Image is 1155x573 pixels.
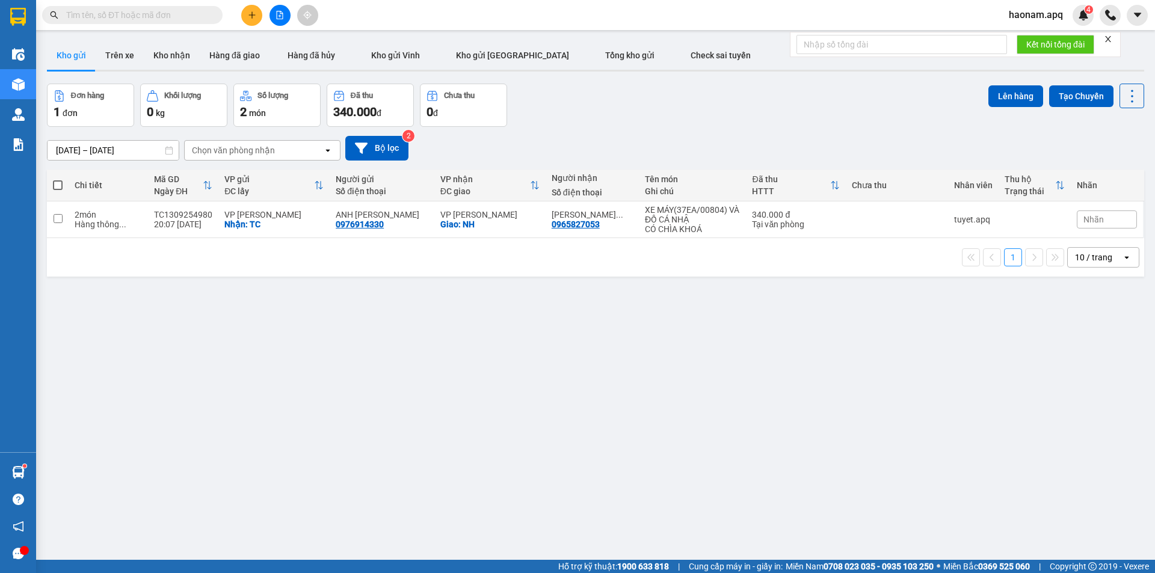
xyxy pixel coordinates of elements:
strong: 1900 633 818 [617,562,669,571]
button: Tạo Chuyến [1049,85,1113,107]
div: Chi tiết [75,180,142,190]
div: ĐC lấy [224,186,314,196]
div: VP [PERSON_NAME] [440,210,540,219]
button: file-add [269,5,291,26]
div: Chọn văn phòng nhận [192,144,275,156]
input: Nhập số tổng đài [796,35,1007,54]
th: Toggle SortBy [218,170,330,201]
span: plus [248,11,256,19]
sup: 1 [23,464,26,468]
span: Kho gửi Vinh [371,51,420,60]
div: 0965827053 [552,219,600,229]
div: VP [PERSON_NAME] [224,210,324,219]
span: close [1104,35,1112,43]
span: 1 [54,105,60,119]
button: Chưa thu0đ [420,84,507,127]
button: 1 [1004,248,1022,266]
button: Khối lượng0kg [140,84,227,127]
sup: 2 [402,130,414,142]
input: Tìm tên, số ĐT hoặc mã đơn [66,8,208,22]
div: Số điện thoại [336,186,428,196]
img: warehouse-icon [12,48,25,61]
img: phone-icon [1105,10,1116,20]
button: Kho nhận [144,41,200,70]
button: Lên hàng [988,85,1043,107]
span: notification [13,521,24,532]
span: 0 [427,105,433,119]
div: 2 món [75,210,142,219]
div: Trạng thái [1005,186,1055,196]
span: 0 [147,105,153,119]
button: caret-down [1127,5,1148,26]
span: Cung cấp máy in - giấy in: [689,560,783,573]
span: kg [156,108,165,118]
div: ĐC giao [440,186,530,196]
button: Hàng đã giao [200,41,269,70]
span: question-circle [13,494,24,505]
span: Kho gửi [GEOGRAPHIC_DATA] [456,51,569,60]
div: Tại văn phòng [752,219,839,229]
th: Toggle SortBy [746,170,845,201]
div: ANH LƯƠNG VĂN PHI [336,210,428,219]
div: Mã GD [154,174,203,184]
span: Nhãn [1083,215,1104,224]
span: đ [433,108,438,118]
span: | [1039,560,1041,573]
sup: 4 [1085,5,1093,14]
div: Hàng thông thường [75,219,142,229]
button: Kho gửi [47,41,96,70]
th: Toggle SortBy [148,170,218,201]
div: 340.000 đ [752,210,839,219]
strong: 0708 023 035 - 0935 103 250 [824,562,934,571]
span: Hỗ trợ kỹ thuật: [558,560,669,573]
span: file-add [276,11,284,19]
span: ... [616,210,623,219]
div: Nhận: TC [224,219,324,229]
div: XE MÁY(37EA/00804) VÀ ĐỒ CÁ NHẬ [645,205,741,224]
span: món [249,108,266,118]
img: warehouse-icon [12,78,25,91]
span: đ [377,108,381,118]
span: 2 [240,105,247,119]
button: Trên xe [96,41,144,70]
span: aim [303,11,312,19]
div: VP gửi [224,174,314,184]
button: plus [241,5,262,26]
img: warehouse-icon [12,108,25,121]
button: Đã thu340.000đ [327,84,414,127]
span: | [678,560,680,573]
input: Select a date range. [48,141,179,160]
svg: open [323,146,333,155]
div: 0976914330 [336,219,384,229]
span: message [13,548,24,559]
strong: 0369 525 060 [978,562,1030,571]
div: Đã thu [351,91,373,100]
button: Bộ lọc [345,136,408,161]
span: 4 [1086,5,1091,14]
div: HTTT [752,186,830,196]
span: Tổng kho gửi [605,51,654,60]
div: ANH LƯƠNG HỒNG ANH [552,210,633,219]
div: Chưa thu [852,180,942,190]
button: Kết nối tổng đài [1017,35,1094,54]
span: ... [119,219,126,229]
span: haonam.apq [999,7,1073,22]
span: caret-down [1132,10,1143,20]
div: Ghi chú [645,186,741,196]
div: Người gửi [336,174,428,184]
span: Kết nối tổng đài [1026,38,1085,51]
div: Số lượng [257,91,288,100]
span: Miền Nam [786,560,934,573]
img: solution-icon [12,138,25,151]
img: warehouse-icon [12,466,25,479]
div: Đơn hàng [71,91,104,100]
div: Thu hộ [1005,174,1055,184]
button: Đơn hàng1đơn [47,84,134,127]
span: 340.000 [333,105,377,119]
span: đơn [63,108,78,118]
span: ⚪️ [937,564,940,569]
div: Người nhận [552,173,633,183]
div: Số điện thoại [552,188,633,197]
span: Check sai tuyến [691,51,751,60]
div: Đã thu [752,174,830,184]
